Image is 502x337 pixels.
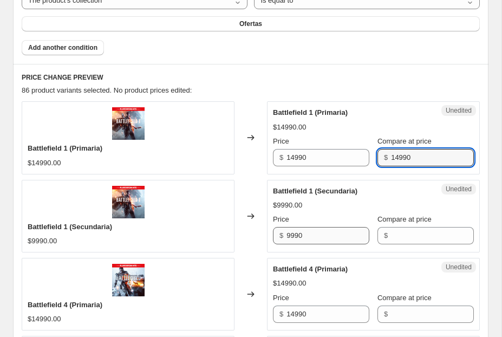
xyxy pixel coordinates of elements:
[273,294,289,302] span: Price
[377,294,432,302] span: Compare at price
[377,137,432,145] span: Compare at price
[22,73,480,82] h6: PRICE CHANGE PREVIEW
[273,108,348,116] span: Battlefield 1 (Primaria)
[112,264,145,296] img: YQcbUNFX95PGD7S6P3AgHqiQhhmiqZBI_80x.webp
[273,200,302,211] div: $9990.00
[28,223,112,231] span: Battlefield 1 (Secundaria)
[112,186,145,218] img: OiogYov24Z1qOACNXqDgXG6HDilA0amk_80x.webp
[384,153,388,161] span: $
[22,40,104,55] button: Add another condition
[273,265,348,273] span: Battlefield 4 (Primaria)
[28,144,102,152] span: Battlefield 1 (Primaria)
[273,187,357,195] span: Battlefield 1 (Secundaria)
[273,137,289,145] span: Price
[273,122,306,133] div: $14990.00
[446,185,472,193] span: Unedited
[22,16,480,31] button: Ofertas
[384,310,388,318] span: $
[273,278,306,289] div: $14990.00
[28,301,102,309] span: Battlefield 4 (Primaria)
[279,153,283,161] span: $
[446,263,472,271] span: Unedited
[377,215,432,223] span: Compare at price
[279,310,283,318] span: $
[239,20,262,28] span: Ofertas
[28,314,61,325] div: $14990.00
[28,43,97,52] span: Add another condition
[384,231,388,239] span: $
[279,231,283,239] span: $
[22,86,192,94] span: 86 product variants selected. No product prices edited:
[28,236,57,247] div: $9990.00
[112,107,145,140] img: OiogYov24Z1qOACNXqDgXG6HDilA0amk_80x.webp
[273,215,289,223] span: Price
[446,106,472,115] span: Unedited
[28,158,61,168] div: $14990.00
